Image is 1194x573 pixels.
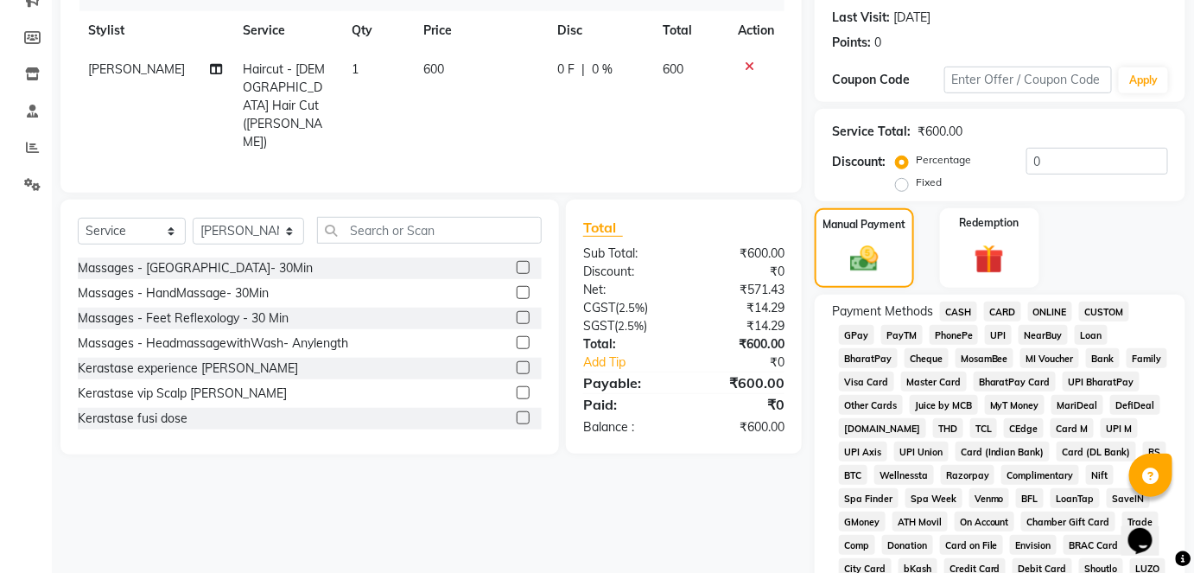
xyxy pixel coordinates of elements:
span: Spa Week [905,488,962,508]
span: MariDeal [1051,395,1103,415]
span: 2.5% [618,319,644,333]
span: UPI Axis [839,442,887,462]
th: Stylist [78,11,233,50]
span: MosamBee [956,348,1014,368]
span: Family [1127,348,1167,368]
span: 2.5% [619,301,645,315]
label: Redemption [960,215,1019,231]
span: UPI BharatPay [1063,372,1140,392]
span: Card M [1051,418,1094,438]
span: Wellnessta [874,465,934,485]
div: Kerastase vip Scalp [PERSON_NAME] [78,385,287,403]
span: Venmo [969,488,1010,508]
span: Chamber Gift Card [1021,512,1115,532]
div: ₹14.29 [683,299,797,317]
span: Nift [1086,465,1114,485]
span: LoanTap [1051,488,1100,508]
span: | [581,60,585,79]
span: Cheque [905,348,949,368]
span: 600 [423,61,444,77]
div: ₹0 [702,353,797,372]
span: CASH [940,302,977,322]
span: CARD [984,302,1021,322]
a: Add Tip [570,353,702,372]
span: Haircut - [DEMOGRAPHIC_DATA] Hair Cut ([PERSON_NAME]) [244,61,326,150]
span: Razorpay [941,465,995,485]
span: UPI [985,325,1012,345]
div: 0 [874,34,881,52]
span: NearBuy [1019,325,1068,345]
span: On Account [955,512,1015,532]
span: ONLINE [1028,302,1073,322]
div: ₹600.00 [918,123,962,141]
span: MyT Money [985,395,1045,415]
span: SaveIN [1107,488,1150,508]
th: Qty [341,11,413,50]
span: Complimentary [1001,465,1079,485]
span: 1 [352,61,359,77]
span: 600 [663,61,683,77]
div: Balance : [570,418,684,436]
span: Spa Finder [839,488,899,508]
div: Discount: [832,153,886,171]
img: _cash.svg [842,243,887,276]
span: Visa Card [839,372,894,392]
div: ₹600.00 [683,335,797,353]
div: Payable: [570,372,684,393]
span: Donation [882,535,933,555]
div: Massages - HandMassage- 30Min [78,284,269,302]
div: Paid: [570,394,684,415]
div: Service Total: [832,123,911,141]
div: ₹600.00 [683,245,797,263]
div: ₹14.29 [683,317,797,335]
div: ( ) [570,299,684,317]
span: Other Cards [839,395,903,415]
input: Search or Scan [317,217,542,244]
div: Net: [570,281,684,299]
th: Service [233,11,341,50]
div: Massages - [GEOGRAPHIC_DATA]- 30Min [78,259,313,277]
span: CEdge [1004,418,1044,438]
span: UPI M [1101,418,1138,438]
span: Total [583,219,623,237]
img: _gift.svg [965,241,1013,278]
span: CGST [583,300,615,315]
button: Apply [1119,67,1168,93]
span: ATH Movil [892,512,948,532]
div: ₹571.43 [683,281,797,299]
div: Massages - HeadmassagewithWash- Anylength [78,334,348,353]
th: Action [727,11,784,50]
span: GPay [839,325,874,345]
span: Payment Methods [832,302,933,321]
span: CUSTOM [1079,302,1129,322]
span: SGST [583,318,614,334]
span: 0 F [557,60,575,79]
label: Percentage [916,152,971,168]
span: RS [1143,442,1166,462]
span: BharatPay Card [974,372,1057,392]
span: Bank [1086,348,1120,368]
span: BTC [839,465,867,485]
input: Enter Offer / Coupon Code [944,67,1113,93]
div: ₹600.00 [683,372,797,393]
th: Total [652,11,727,50]
span: PayTM [881,325,923,345]
span: Envision [1010,535,1057,555]
div: Massages - Feet Reflexology - 30 Min [78,309,289,328]
span: Loan [1075,325,1108,345]
span: BFL [1016,488,1044,508]
div: Kerastase fusi dose [78,410,187,428]
div: Last Visit: [832,9,890,27]
label: Manual Payment [822,217,905,232]
span: BharatPay [839,348,898,368]
span: MI Voucher [1020,348,1079,368]
div: [DATE] [893,9,930,27]
div: Coupon Code [832,71,944,89]
div: ₹0 [683,394,797,415]
label: Fixed [916,175,942,190]
span: Card (Indian Bank) [956,442,1051,462]
span: GMoney [839,512,886,532]
th: Disc [547,11,653,50]
span: [DOMAIN_NAME] [839,418,926,438]
span: DefiDeal [1110,395,1160,415]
